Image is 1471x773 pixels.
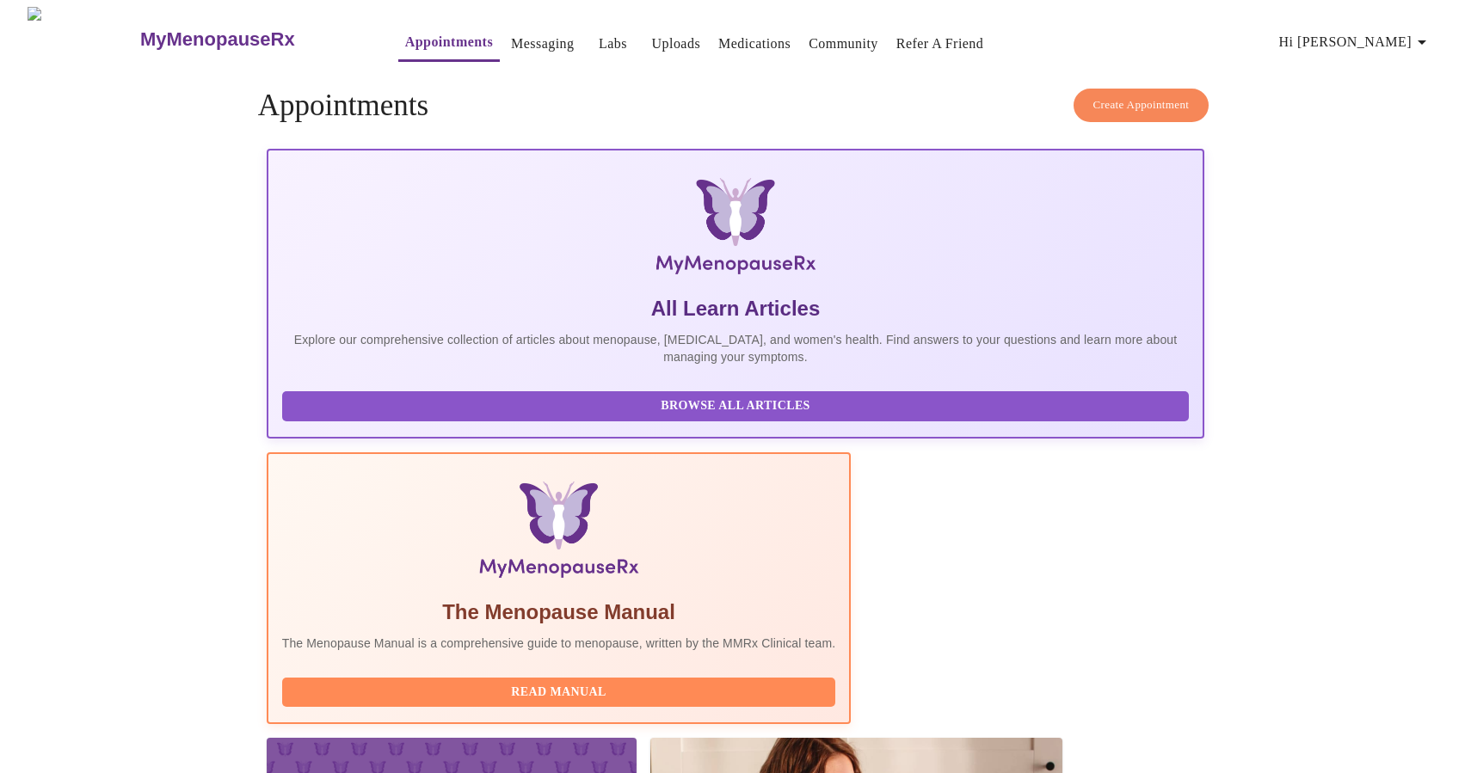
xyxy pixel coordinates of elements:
[282,331,1190,365] p: Explore our comprehensive collection of articles about menopause, [MEDICAL_DATA], and women's hea...
[258,89,1214,123] h4: Appointments
[282,684,840,698] a: Read Manual
[422,178,1048,281] img: MyMenopauseRx Logo
[299,396,1172,417] span: Browse All Articles
[711,27,797,61] button: Medications
[398,25,500,62] button: Appointments
[299,682,819,703] span: Read Manual
[282,391,1190,421] button: Browse All Articles
[140,28,295,51] h3: MyMenopauseRx
[718,32,791,56] a: Medications
[282,598,836,626] h5: The Menopause Manual
[809,32,878,56] a: Community
[586,27,641,61] button: Labs
[889,27,991,61] button: Refer a Friend
[282,397,1194,412] a: Browse All Articles
[504,27,581,61] button: Messaging
[28,7,138,71] img: MyMenopauseRx Logo
[511,32,574,56] a: Messaging
[599,32,627,56] a: Labs
[1093,95,1190,115] span: Create Appointment
[1074,89,1209,122] button: Create Appointment
[645,27,708,61] button: Uploads
[652,32,701,56] a: Uploads
[1279,30,1432,54] span: Hi [PERSON_NAME]
[138,9,363,70] a: MyMenopauseRx
[802,27,885,61] button: Community
[1272,25,1439,59] button: Hi [PERSON_NAME]
[282,635,836,652] p: The Menopause Manual is a comprehensive guide to menopause, written by the MMRx Clinical team.
[282,295,1190,322] h5: All Learn Articles
[896,32,984,56] a: Refer a Friend
[282,678,836,708] button: Read Manual
[370,482,748,585] img: Menopause Manual
[405,30,493,54] a: Appointments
